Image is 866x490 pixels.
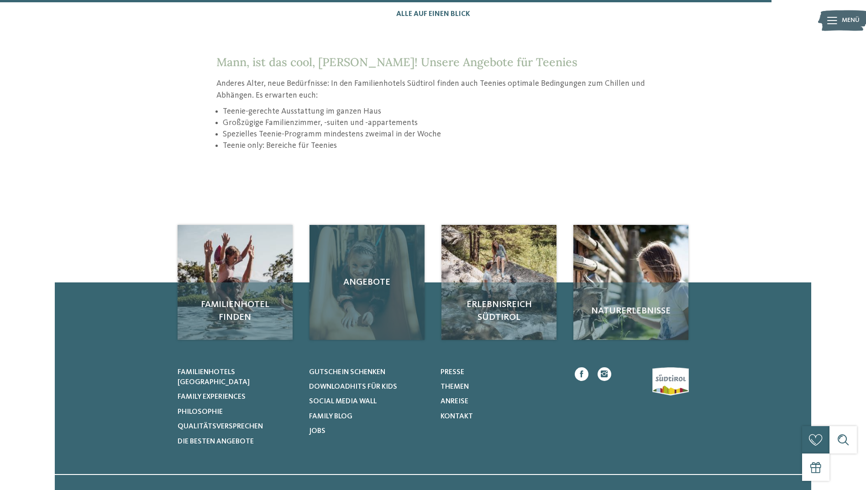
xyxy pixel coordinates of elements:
li: Großzügige Familienzimmer, -suiten und -appartements [223,117,650,129]
span: Gutschein schenken [309,369,385,376]
span: Anreise [441,398,468,405]
span: Social Media Wall [309,398,377,405]
a: Urlaub mit Teenagern in Südtirol geplant? Naturerlebnisse [573,225,688,340]
span: Naturerlebnisse [583,305,679,318]
p: Anderes Alter, neue Bedürfnisse: In den Familienhotels Südtirol finden auch Teenies optimale Bedi... [216,78,650,101]
span: Familienhotel finden [187,298,283,324]
li: Teenie only: Bereiche für Teenies [223,140,650,151]
span: Jobs [309,427,325,435]
span: Angebote [319,276,415,289]
img: Urlaub mit Teenagern in Südtirol geplant? [573,225,688,340]
span: Qualitätsversprechen [178,423,263,430]
a: Die besten Angebote [178,437,298,447]
span: Family Experiences [178,393,246,401]
a: Urlaub mit Teenagern in Südtirol geplant? Familienhotel finden [178,225,293,340]
span: Philosophie [178,408,223,416]
span: Die besten Angebote [178,438,254,445]
a: Anreise [441,396,561,407]
a: Philosophie [178,407,298,417]
span: Familienhotels [GEOGRAPHIC_DATA] [178,369,250,386]
span: Erlebnisreich Südtirol [451,298,547,324]
a: Themen [441,382,561,392]
span: Downloadhits für Kids [309,383,397,391]
img: Urlaub mit Teenagern in Südtirol geplant? [441,225,556,340]
a: Urlaub mit Teenagern in Südtirol geplant? Angebote [310,225,425,340]
a: Kontakt [441,412,561,422]
li: Teenie-gerechte Ausstattung im ganzen Haus [223,106,650,117]
a: Alle auf einen Blick [396,10,470,19]
a: Family Experiences [178,392,298,402]
a: Presse [441,367,561,377]
img: Urlaub mit Teenagern in Südtirol geplant? [178,225,293,340]
a: Downloadhits für Kids [309,382,429,392]
a: Gutschein schenken [309,367,429,377]
a: Urlaub mit Teenagern in Südtirol geplant? Erlebnisreich Südtirol [441,225,556,340]
span: Themen [441,383,469,391]
li: Spezielles Teenie-Programm mindestens zweimal in der Woche [223,129,650,140]
a: Social Media Wall [309,396,429,407]
span: Mann, ist das cool, [PERSON_NAME]! Unsere Angebote für Teenies [216,55,577,69]
span: Kontakt [441,413,473,420]
span: Family Blog [309,413,352,420]
a: Qualitätsversprechen [178,422,298,432]
a: Familienhotels [GEOGRAPHIC_DATA] [178,367,298,388]
span: Presse [441,369,464,376]
a: Jobs [309,426,429,436]
a: Family Blog [309,412,429,422]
